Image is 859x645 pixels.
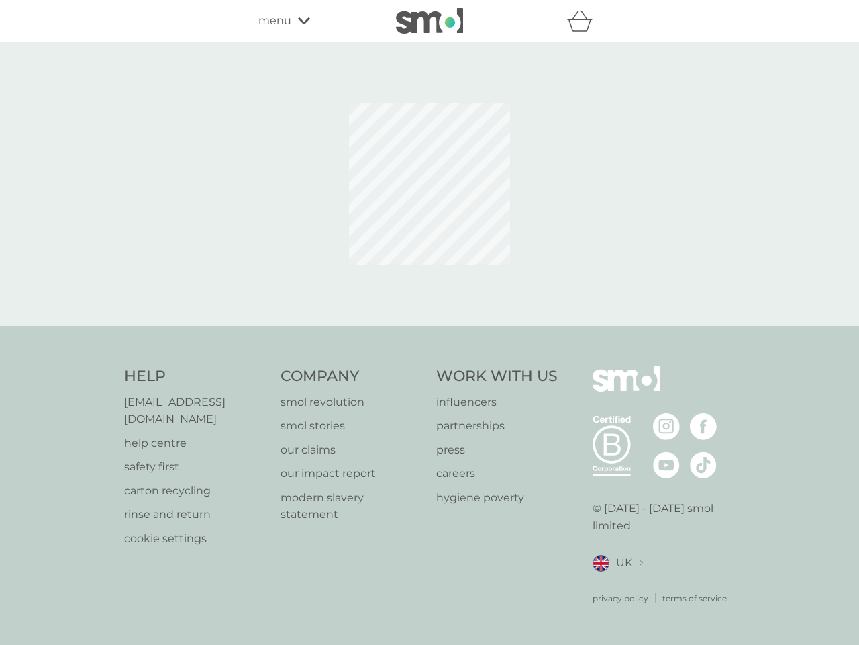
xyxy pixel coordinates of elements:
div: basket [567,7,601,34]
a: hygiene poverty [436,489,558,507]
h4: Company [281,366,423,387]
a: carton recycling [124,482,267,500]
img: visit the smol Tiktok page [690,451,717,478]
span: UK [616,554,632,572]
a: smol stories [281,417,423,435]
p: © [DATE] - [DATE] smol limited [593,500,736,534]
img: smol [593,366,660,412]
a: careers [436,465,558,482]
h4: Work With Us [436,366,558,387]
a: rinse and return [124,506,267,523]
img: UK flag [593,555,609,572]
img: smol [396,8,463,34]
a: press [436,441,558,459]
img: select a new location [639,560,643,567]
a: influencers [436,394,558,411]
span: menu [258,12,291,30]
a: smol revolution [281,394,423,411]
a: safety first [124,458,267,476]
a: help centre [124,435,267,452]
a: partnerships [436,417,558,435]
a: terms of service [662,592,727,605]
a: modern slavery statement [281,489,423,523]
h4: Help [124,366,267,387]
img: visit the smol Instagram page [653,413,680,440]
img: visit the smol Youtube page [653,451,680,478]
a: cookie settings [124,530,267,548]
a: privacy policy [593,592,648,605]
a: our claims [281,441,423,459]
a: our impact report [281,465,423,482]
img: visit the smol Facebook page [690,413,717,440]
a: [EMAIL_ADDRESS][DOMAIN_NAME] [124,394,267,428]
